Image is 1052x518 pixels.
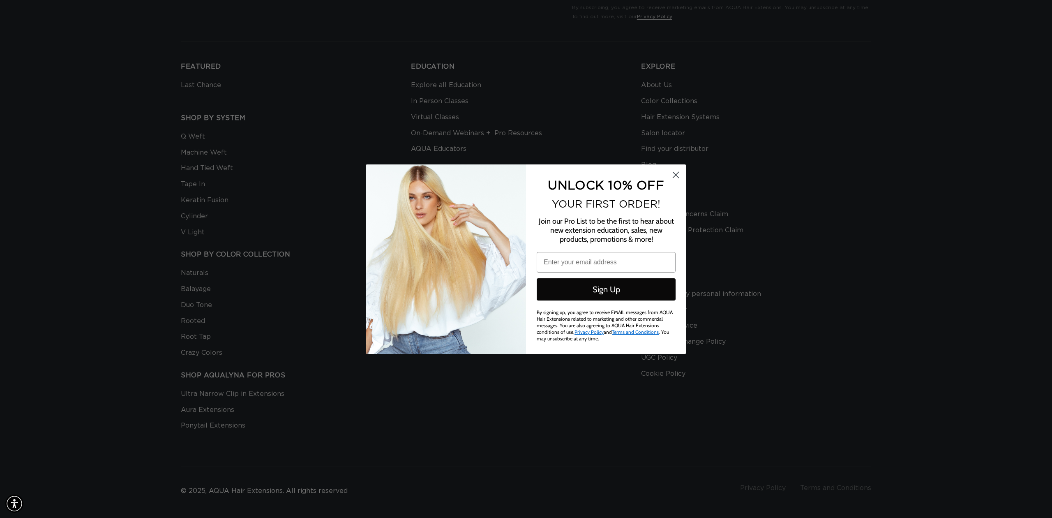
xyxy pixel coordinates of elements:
[5,495,23,513] div: Accessibility Menu
[548,178,664,192] span: UNLOCK 10% OFF
[537,278,676,301] button: Sign Up
[539,217,674,244] span: Join our Pro List to be the first to hear about new extension education, sales, new products, pro...
[574,329,604,335] a: Privacy Policy
[612,329,659,335] a: Terms and Conditions
[537,309,673,342] span: By signing up, you agree to receive EMAIL messages from AQUA Hair Extensions related to marketing...
[537,252,676,273] input: Enter your email address
[669,168,683,182] button: Close dialog
[366,164,526,354] img: daab8b0d-f573-4e8c-a4d0-05ad8d765127.png
[552,198,660,210] span: YOUR FIRST ORDER!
